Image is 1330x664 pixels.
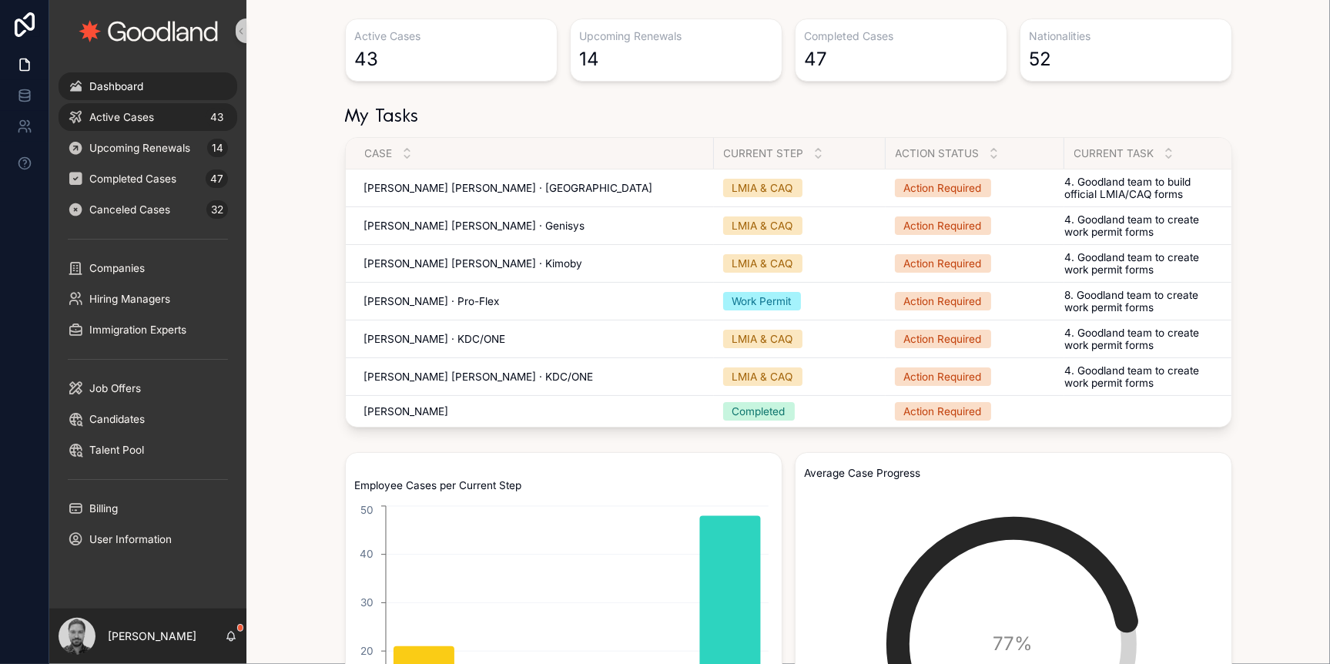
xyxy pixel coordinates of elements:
a: Companies [59,254,237,282]
div: 43 [355,47,379,72]
a: [PERSON_NAME] · KDC/ONE [364,333,705,345]
a: 4. Goodland team to create work permit forms [1065,364,1224,389]
h3: Nationalities [1030,29,1222,44]
a: [PERSON_NAME] [PERSON_NAME] · Kimoby [364,257,705,270]
span: [PERSON_NAME] [364,405,449,418]
a: Action Required [895,330,1055,348]
a: Upcoming Renewals14 [59,134,237,162]
div: 52 [1030,47,1052,72]
img: App logo [79,20,218,42]
a: LMIA & CAQ [723,216,876,235]
div: Action Required [904,369,982,384]
div: 32 [206,200,228,219]
div: LMIA & CAQ [732,369,793,384]
div: LMIA & CAQ [732,256,793,271]
a: Billing [59,495,237,522]
iframe: Spotlight [2,74,29,102]
a: Active Cases43 [59,103,237,131]
p: [PERSON_NAME] [108,629,196,644]
h3: Average Case Progress [805,462,1222,484]
div: Action Required [904,180,982,196]
h3: Completed Cases [805,29,997,44]
span: [PERSON_NAME] · KDC/ONE [364,333,506,345]
span: [PERSON_NAME] · Pro-Flex [364,295,500,307]
span: Job Offers [89,382,141,394]
a: 4. Goodland team to build official LMIA/CAQ forms [1065,176,1224,200]
span: Talent Pool [89,444,144,456]
tspan: 20 [360,645,374,657]
span: 4. Goodland team to create work permit forms [1065,213,1224,238]
span: Action Status [896,147,980,159]
span: Hiring Managers [89,293,170,305]
a: [PERSON_NAME] [PERSON_NAME] · KDC/ONE [364,371,705,383]
div: 14 [207,139,228,157]
span: Case [365,147,393,159]
a: Action Required [895,402,1055,421]
h1: My Tasks [345,106,419,128]
span: [PERSON_NAME] [PERSON_NAME] · [GEOGRAPHIC_DATA] [364,182,653,194]
a: LMIA & CAQ [723,254,876,273]
span: Immigration Experts [89,324,186,336]
a: LMIA & CAQ [723,179,876,197]
a: User Information [59,525,237,553]
span: [PERSON_NAME] [PERSON_NAME] · Genisys [364,220,585,232]
span: [PERSON_NAME] [PERSON_NAME] · KDC/ONE [364,371,594,383]
div: Work Permit [732,293,792,309]
div: LMIA & CAQ [732,218,793,233]
tspan: 40 [360,548,374,560]
div: Action Required [904,218,982,233]
span: Candidates [89,413,145,425]
h3: Employee Cases per Current Step [355,475,772,496]
span: Dashboard [89,80,143,92]
div: Action Required [904,293,982,309]
a: Hiring Managers [59,285,237,313]
a: 4. Goodland team to create work permit forms [1065,251,1224,276]
div: Completed [732,404,786,419]
div: 47 [206,169,228,188]
a: Action Required [895,254,1055,273]
a: Job Offers [59,374,237,402]
div: 43 [206,108,228,126]
a: Action Required [895,216,1055,235]
span: Billing [89,502,118,515]
a: Talent Pool [59,436,237,464]
a: Dashboard [59,72,237,100]
a: Candidates [59,405,237,433]
a: 8. Goodland team to create work permit forms [1065,289,1224,314]
a: [PERSON_NAME] [364,405,705,418]
a: Completed [723,402,876,421]
a: Completed Cases47 [59,165,237,193]
span: Current Step [724,147,804,159]
a: Canceled Cases32 [59,196,237,223]
div: 47 [805,47,828,72]
tspan: 30 [360,596,374,609]
a: Immigration Experts [59,316,237,344]
span: Active Cases [89,111,154,123]
span: Upcoming Renewals [89,142,190,154]
h3: Upcoming Renewals [580,29,772,44]
span: User Information [89,533,172,545]
a: [PERSON_NAME] [PERSON_NAME] · Genisys [364,220,705,232]
a: LMIA & CAQ [723,330,876,348]
span: 77% [993,632,1034,656]
a: Action Required [895,292,1055,310]
a: Work Permit [723,292,876,310]
a: [PERSON_NAME] · Pro-Flex [364,295,705,307]
a: Action Required [895,179,1055,197]
div: scrollable content [49,62,246,573]
a: Action Required [895,367,1055,386]
h3: Active Cases [355,29,548,44]
div: LMIA & CAQ [732,180,793,196]
span: Canceled Cases [89,203,170,216]
span: Current Task [1074,147,1154,159]
div: LMIA & CAQ [732,331,793,347]
a: [PERSON_NAME] [PERSON_NAME] · [GEOGRAPHIC_DATA] [364,182,705,194]
div: Action Required [904,256,982,271]
div: Action Required [904,331,982,347]
a: 4. Goodland team to create work permit forms [1065,327,1224,351]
